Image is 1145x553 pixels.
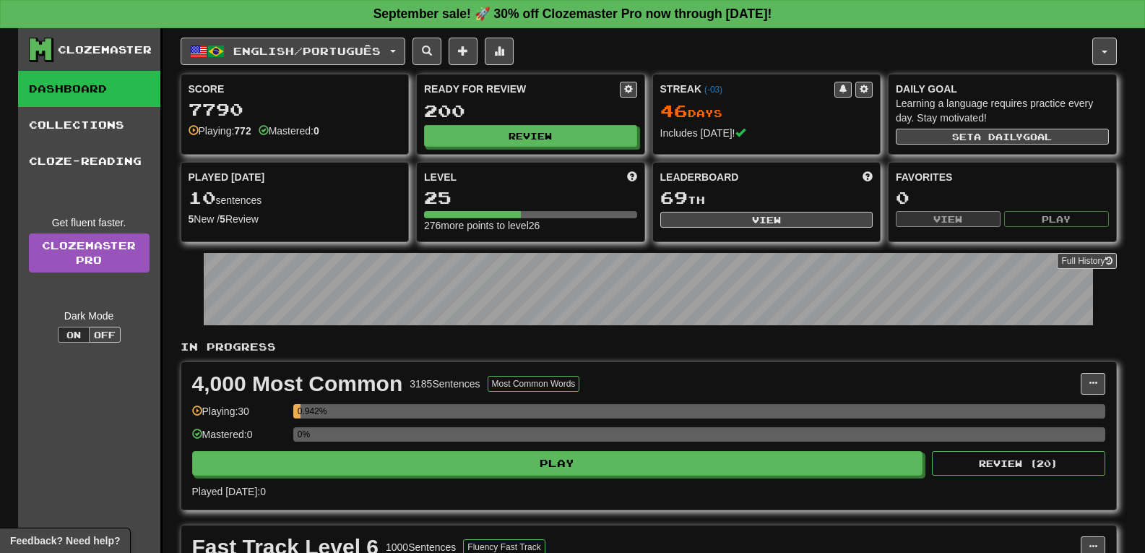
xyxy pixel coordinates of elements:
[660,102,873,121] div: Day s
[424,82,620,96] div: Ready for Review
[189,212,402,226] div: New / Review
[314,125,319,137] strong: 0
[259,124,319,138] div: Mastered:
[660,189,873,207] div: th
[627,170,637,184] span: Score more points to level up
[192,404,286,428] div: Playing: 30
[488,376,580,392] button: Most Common Words
[58,43,152,57] div: Clozemaster
[424,189,637,207] div: 25
[181,340,1117,354] p: In Progress
[896,189,1109,207] div: 0
[424,218,637,233] div: 276 more points to level 26
[896,170,1109,184] div: Favorites
[485,38,514,65] button: More stats
[29,215,150,230] div: Get fluent faster.
[192,373,403,395] div: 4,000 Most Common
[896,129,1109,145] button: Seta dailygoal
[189,100,402,119] div: 7790
[424,102,637,120] div: 200
[89,327,121,343] button: Off
[660,187,688,207] span: 69
[29,233,150,273] a: ClozemasterPro
[863,170,873,184] span: This week in points, UTC
[1057,253,1116,269] button: Full History
[660,100,688,121] span: 46
[18,71,160,107] a: Dashboard
[660,82,835,96] div: Streak
[189,213,194,225] strong: 5
[424,125,637,147] button: Review
[412,38,441,65] button: Search sentences
[189,170,265,184] span: Played [DATE]
[1004,211,1109,227] button: Play
[660,170,739,184] span: Leaderboard
[449,38,478,65] button: Add sentence to collection
[18,143,160,179] a: Cloze-Reading
[424,170,457,184] span: Level
[234,125,251,137] strong: 772
[189,187,216,207] span: 10
[58,327,90,343] button: On
[896,211,1001,227] button: View
[373,7,772,21] strong: September sale! 🚀 30% off Clozemaster Pro now through [DATE]!
[192,451,923,476] button: Play
[181,38,405,65] button: English/Português
[704,85,722,95] a: (-03)
[192,486,266,497] span: Played [DATE]: 0
[660,126,873,140] div: Includes [DATE]!
[10,533,120,548] span: Open feedback widget
[974,132,1023,142] span: a daily
[298,404,301,419] div: 0.942%
[233,45,381,57] span: English / Português
[189,82,402,96] div: Score
[896,82,1109,96] div: Daily Goal
[29,309,150,323] div: Dark Mode
[410,377,480,391] div: 3185 Sentences
[189,189,402,207] div: sentences
[660,212,873,228] button: View
[18,107,160,143] a: Collections
[189,124,251,138] div: Playing:
[220,213,225,225] strong: 5
[192,427,286,451] div: Mastered: 0
[896,96,1109,125] div: Learning a language requires practice every day. Stay motivated!
[932,451,1105,476] button: Review (20)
